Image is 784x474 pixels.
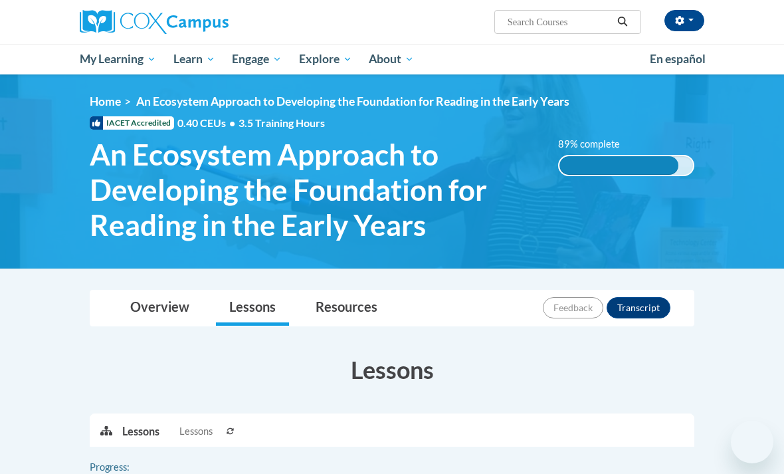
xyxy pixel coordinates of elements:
span: An Ecosystem Approach to Developing the Foundation for Reading in the Early Years [136,94,569,108]
h3: Lessons [90,353,694,386]
span: IACET Accredited [90,116,174,130]
img: Cox Campus [80,10,229,34]
span: Engage [232,51,282,67]
button: Search [613,14,633,30]
span: My Learning [80,51,156,67]
span: Lessons [179,424,213,439]
span: 3.5 Training Hours [239,116,325,129]
a: Learn [165,44,224,74]
div: Main menu [70,44,714,74]
button: Account Settings [664,10,704,31]
a: Engage [223,44,290,74]
p: Lessons [122,424,159,439]
a: Overview [117,291,203,326]
a: About [361,44,423,74]
a: Cox Campus [80,10,274,34]
span: About [369,51,414,67]
span: 0.40 CEUs [177,116,239,130]
span: Learn [173,51,215,67]
span: Explore [299,51,352,67]
div: 89% complete [559,156,678,175]
button: Feedback [543,297,603,318]
a: Resources [302,291,391,326]
span: En español [650,52,706,66]
iframe: Button to launch messaging window [731,421,773,463]
span: • [229,116,235,129]
a: Home [90,94,121,108]
label: 89% complete [558,137,635,152]
button: Transcript [607,297,670,318]
a: Lessons [216,291,289,326]
a: My Learning [71,44,165,74]
a: Explore [290,44,361,74]
input: Search Courses [506,14,613,30]
a: En español [641,45,714,73]
span: An Ecosystem Approach to Developing the Foundation for Reading in the Early Years [90,137,538,242]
